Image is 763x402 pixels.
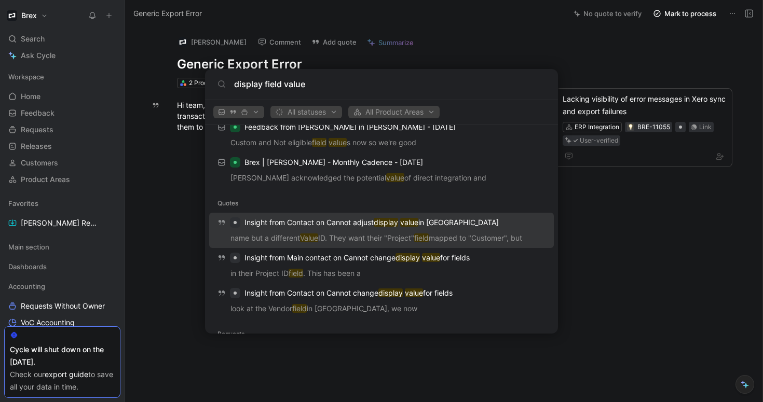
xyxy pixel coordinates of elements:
mark: field [312,138,326,147]
a: Insight from Main contact on Cannot changedisplay valuefor fieldsin their Project IDfield. This h... [209,248,554,283]
mark: display [378,288,403,297]
a: Brex | [PERSON_NAME] - Monthly Cadence - [DATE][PERSON_NAME] acknowledged the potentialvalueof di... [209,153,554,188]
span: All statuses [275,106,337,118]
a: Insight from Contact on Cannot changedisplay valuefor fieldslook at the Vendorfieldin [GEOGRAPHIC... [209,283,554,318]
mark: field [414,233,429,242]
mark: value [422,253,440,262]
span: Feedback from [PERSON_NAME] in [PERSON_NAME] - [DATE] [244,122,456,131]
p: Insight from Contact on Cannot change for fields [244,287,453,299]
a: Insight from Contact on Cannot adjustdisplay valuein [GEOGRAPHIC_DATA]name but a differentValueID... [209,213,554,248]
mark: value [400,218,418,227]
mark: field [292,304,307,313]
mark: value [329,138,347,147]
div: Quotes [205,194,558,213]
p: Insight from Main contact on Cannot change for fields [244,252,470,264]
p: Custom and Not eligible s now so we're good [212,136,551,152]
p: [PERSON_NAME] acknowledged the potential of direct integration and [212,172,551,187]
mark: display [396,253,420,262]
button: All statuses [270,106,342,118]
p: Insight from Contact on Cannot adjust in [GEOGRAPHIC_DATA] [244,216,499,229]
input: Type a command or search anything [234,78,546,90]
div: Requests [205,325,558,343]
mark: field [289,269,303,278]
p: look at the Vendor in [GEOGRAPHIC_DATA], we now [212,302,551,318]
mark: Value [300,233,318,242]
mark: value [405,288,423,297]
button: All Product Areas [348,106,440,118]
p: in their Project ID . This has been a [212,267,551,283]
mark: display [374,218,398,227]
p: name but a different ID. They want their "Project" mapped to "Customer", but [212,232,551,247]
a: Feedback from [PERSON_NAME] in [PERSON_NAME] - [DATE]Custom and Not eligiblefield values now so w... [209,117,554,153]
span: Brex | [PERSON_NAME] - Monthly Cadence - [DATE] [244,158,423,167]
span: All Product Areas [353,106,435,118]
mark: value [386,173,404,182]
